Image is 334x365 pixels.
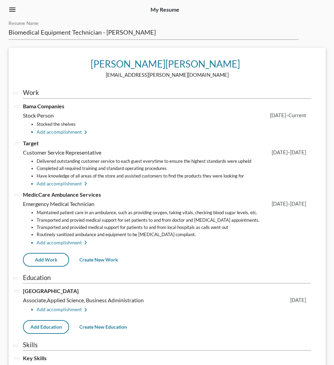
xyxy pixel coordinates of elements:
span: Create New Education [79,324,127,330]
li: Completed all required training and standard operating procedures [37,165,311,172]
li: Transported and provied medical support for set patients to and from doctor and [MEDICAL_DATA] ap... [37,217,311,224]
span: [DATE] [290,201,306,207]
span: Associate, [23,297,146,303]
li: Transported and provided medical support for patients to and from local hospitals as calls went out [37,224,311,231]
span: Emergency Medical Technician [23,200,97,207]
span: Current [288,112,306,118]
li: Stocked the shelves [37,121,311,128]
li: Add accomplishment [37,306,311,314]
li: Add accomplishment [37,180,311,188]
li: Delivered outstanding customer service to each guest everytime to ensure the highest standards we... [37,158,311,165]
i: drag_handle [13,139,21,148]
span: [GEOGRAPHIC_DATA] [23,288,79,294]
span: [DATE] [272,201,287,207]
span: [DATE] [290,297,306,303]
mat-icon: keyboard_arrow_right [82,129,90,137]
li: Add accomplishment [37,128,311,136]
mat-icon: keyboard_arrow_right [82,306,90,314]
span: Create New Work [79,257,118,263]
i: drag_handle [11,341,20,350]
mat-icon: keyboard_arrow_right [82,180,90,188]
input: Resume Name [9,28,299,37]
i: drag_handle [13,354,21,363]
span: [DATE] [270,112,286,118]
span: [DATE] [290,149,306,155]
i: drag_handle [11,89,20,98]
span: [PERSON_NAME] [91,58,165,70]
button: Add Work [23,253,69,267]
span: – [287,149,290,155]
span: Stock Person [23,112,56,119]
span: Add Education [30,324,62,330]
span: [DATE] [272,149,287,155]
span: Add Work [35,257,57,263]
i: menu [8,5,16,14]
span: [EMAIL_ADDRESS][PERSON_NAME][DOMAIN_NAME] [106,72,229,78]
span: Key Skills [23,355,50,361]
span: Customer Service Representative [23,149,103,156]
li: Add accomplishment [37,239,311,247]
p: My Resume [151,5,179,14]
span: MedicCare Ambulance Services [23,191,101,198]
li: Have knowledge of all areas of the store and assisted customers to find the products they were lo... [37,172,311,180]
button: Create New Education [74,321,132,333]
button: Create New Work [74,254,124,266]
li: Routinely sanitized ambulance and equipment to be [MEDICAL_DATA] compliant. [37,231,311,238]
button: Add Education [23,320,69,334]
span: – [286,112,288,118]
span: [PERSON_NAME] [165,58,240,70]
i: drag_handle [13,287,21,295]
li: Maintained patient care in an ambulance, such as providing oxygen, taking vitals, checking blood ... [37,209,311,216]
mat-icon: keyboard_arrow_right [82,239,90,247]
span: Applied Science, Business Administration [47,297,144,303]
i: drag_handle [13,191,21,199]
i: drag_handle [11,274,20,283]
i: drag_handle [13,102,21,111]
span: Bama Companies [23,103,64,109]
span: Target [23,140,39,146]
span: – [287,201,290,207]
